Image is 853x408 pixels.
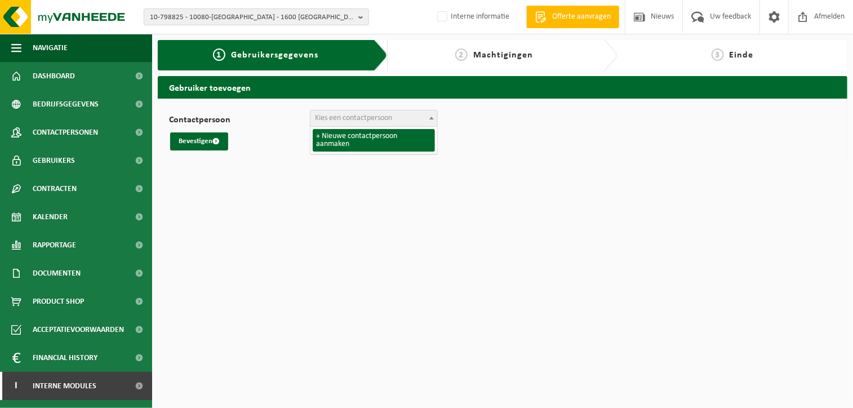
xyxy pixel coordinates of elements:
[313,129,435,152] li: + Nieuwe contactpersoon aanmaken
[33,62,75,90] span: Dashboard
[526,6,619,28] a: Offerte aanvragen
[712,48,724,61] span: 3
[169,116,310,127] label: Contactpersoon
[33,90,99,118] span: Bedrijfsgegevens
[213,48,225,61] span: 1
[455,48,468,61] span: 2
[549,11,614,23] span: Offerte aanvragen
[33,147,75,175] span: Gebruikers
[473,51,533,60] span: Machtigingen
[33,175,77,203] span: Contracten
[33,118,98,147] span: Contactpersonen
[33,372,96,400] span: Interne modules
[33,259,81,287] span: Documenten
[150,9,354,26] span: 10-798825 - 10080-[GEOGRAPHIC_DATA] - 1600 [GEOGRAPHIC_DATA][PERSON_NAME] 2-4
[730,51,754,60] span: Einde
[33,287,84,316] span: Product Shop
[33,316,124,344] span: Acceptatievoorwaarden
[435,8,509,25] label: Interne informatie
[33,203,68,231] span: Kalender
[158,76,847,98] h2: Gebruiker toevoegen
[11,372,21,400] span: I
[33,344,97,372] span: Financial History
[170,132,228,150] button: Bevestigen
[33,34,68,62] span: Navigatie
[33,231,76,259] span: Rapportage
[231,51,318,60] span: Gebruikersgegevens
[315,114,392,122] span: Kies een contactpersoon
[144,8,369,25] button: 10-798825 - 10080-[GEOGRAPHIC_DATA] - 1600 [GEOGRAPHIC_DATA][PERSON_NAME] 2-4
